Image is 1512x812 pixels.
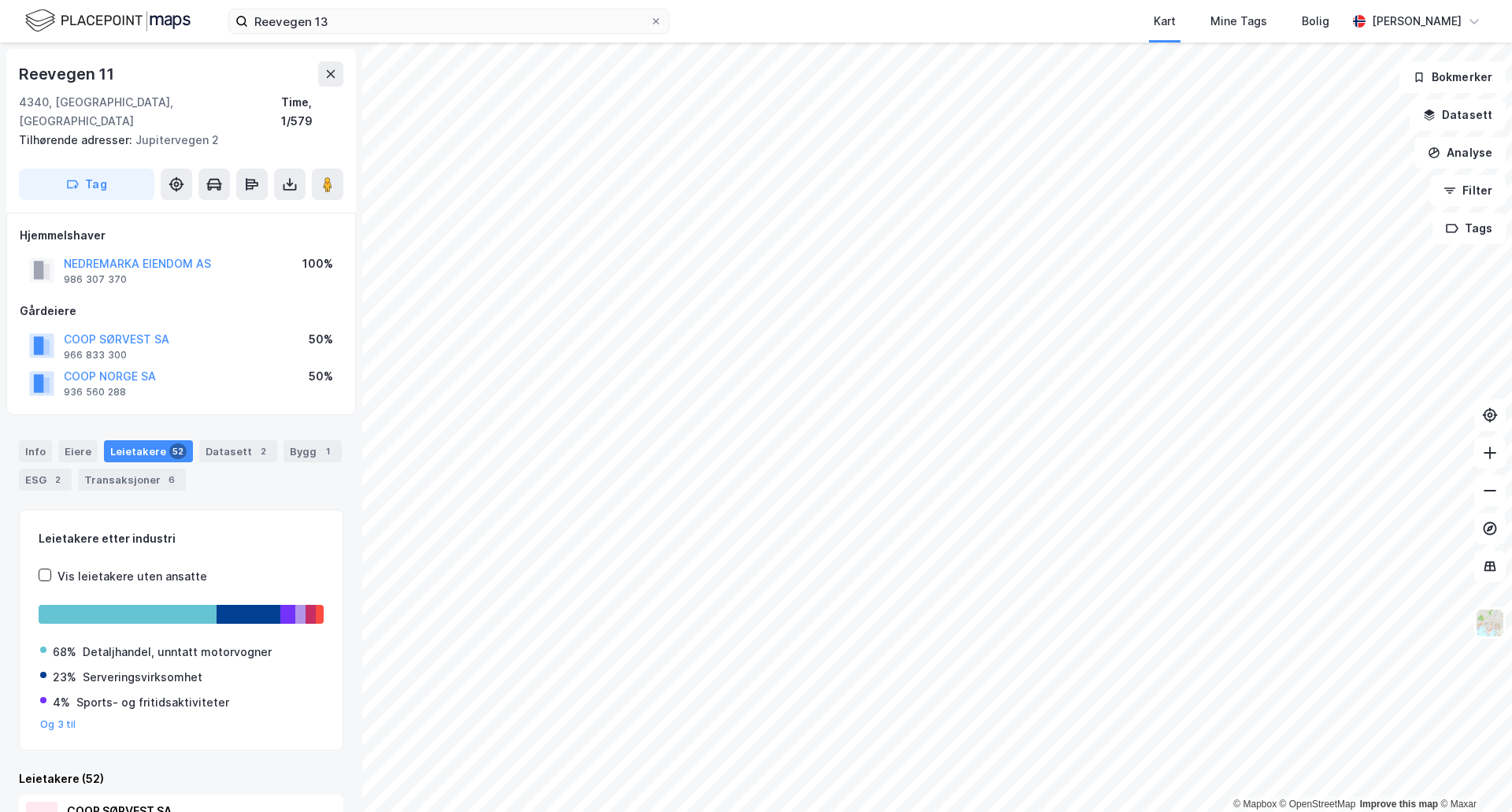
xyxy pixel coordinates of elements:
div: Leietakere [104,440,193,462]
div: 100% [302,254,333,273]
button: Tags [1432,213,1506,244]
div: 936 560 288 [64,386,126,399]
div: Kontrollprogram for chat [1433,736,1512,812]
div: Reevegen 11 [19,61,117,87]
div: Sports- og fritidsaktiviteter [76,693,229,712]
div: 23% [53,668,76,687]
div: Mine Tags [1210,12,1267,31]
div: Transaksjoner [78,469,186,491]
div: 52 [169,443,187,459]
div: 966 833 300 [64,349,127,362]
div: 2 [255,443,271,459]
div: 50% [309,367,333,386]
button: Filter [1430,175,1506,206]
div: Leietakere etter industri [39,529,324,548]
div: Leietakere (52) [19,769,343,788]
div: Kart [1154,12,1176,31]
input: Søk på adresse, matrikkel, gårdeiere, leietakere eller personer [248,9,650,33]
button: Datasett [1410,99,1506,131]
button: Analyse [1414,137,1506,169]
a: Mapbox [1233,799,1277,810]
span: Tilhørende adresser: [19,133,135,146]
a: Improve this map [1360,799,1438,810]
img: Z [1475,608,1505,638]
div: 1 [320,443,335,459]
button: Tag [19,169,154,200]
div: Vis leietakere uten ansatte [57,567,207,586]
div: 986 307 370 [64,273,127,286]
img: logo.f888ab2527a4732fd821a326f86c7f29.svg [25,7,191,35]
div: ESG [19,469,72,491]
div: Info [19,440,52,462]
div: Gårdeiere [20,302,343,321]
div: Hjemmelshaver [20,226,343,245]
div: Detaljhandel, unntatt motorvogner [83,643,272,662]
div: 4% [53,693,70,712]
iframe: Chat Widget [1433,736,1512,812]
button: Og 3 til [40,718,76,731]
div: Serveringsvirksomhet [83,668,202,687]
div: 2 [50,472,65,488]
div: [PERSON_NAME] [1372,12,1462,31]
div: Time, 1/579 [281,93,343,131]
div: Bygg [283,440,342,462]
div: 6 [164,472,180,488]
div: Jupitervegen 2 [19,131,331,150]
div: Eiere [58,440,98,462]
a: OpenStreetMap [1280,799,1356,810]
div: Datasett [199,440,277,462]
div: Bolig [1302,12,1329,31]
div: 4340, [GEOGRAPHIC_DATA], [GEOGRAPHIC_DATA] [19,93,281,131]
div: 50% [309,330,333,349]
button: Bokmerker [1399,61,1506,93]
div: 68% [53,643,76,662]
